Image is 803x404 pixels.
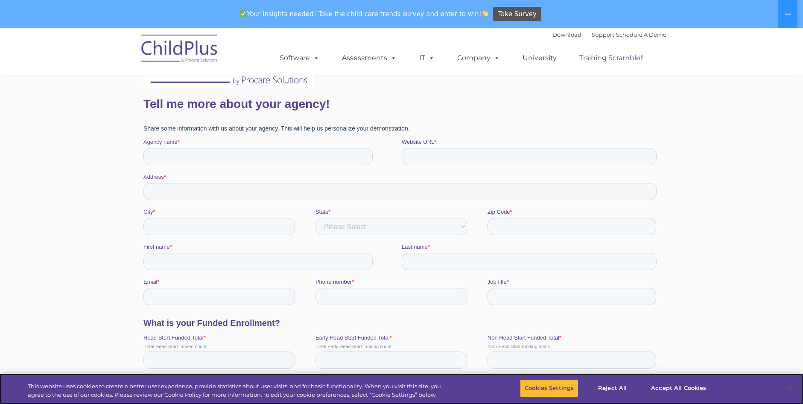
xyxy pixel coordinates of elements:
font: | [552,31,666,38]
span: Early Head Start Funded Total [172,309,246,315]
a: Download [552,31,581,38]
input: HS [2,365,8,370]
button: Close [780,379,799,398]
button: Accept All Cookies [646,379,711,397]
input: PreK [2,388,8,393]
legend: Total Early Head Start funding count [172,318,344,323]
a: Company [449,49,508,67]
img: 👏 [482,10,488,17]
span: Phone number [172,253,208,259]
span: Website URL [258,113,291,119]
a: Schedule A Demo [616,31,666,38]
a: Support [592,31,614,38]
div: This website uses cookies to create a better user experience, provide statistics about user visit... [28,382,442,399]
a: Training Scramble!! [571,49,652,67]
span: Last name [258,218,284,224]
span: Zip Code [344,183,367,189]
span: PreK [10,388,22,395]
span: Take Survey [498,7,537,22]
span: Non Head Start Funded Total [344,309,416,315]
span: EHS [10,377,21,383]
img: ChildPlus by Procare Solutions [137,29,222,71]
a: Assessments [333,49,405,67]
span: HS [10,365,18,372]
a: Take Survey [493,7,541,22]
legend: Non Head Start funding totals [344,318,516,323]
a: University [514,49,565,67]
button: Cookies Settings [520,379,578,397]
span: State [172,183,185,189]
a: IT [411,49,443,67]
img: ✅ [240,10,246,17]
span: Job title [344,253,363,259]
a: Software [271,49,328,67]
span: Your insights needed! Take the child care trends survey and enter to win! [237,6,492,22]
button: Reject All [586,379,639,397]
input: EHS [2,376,8,382]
